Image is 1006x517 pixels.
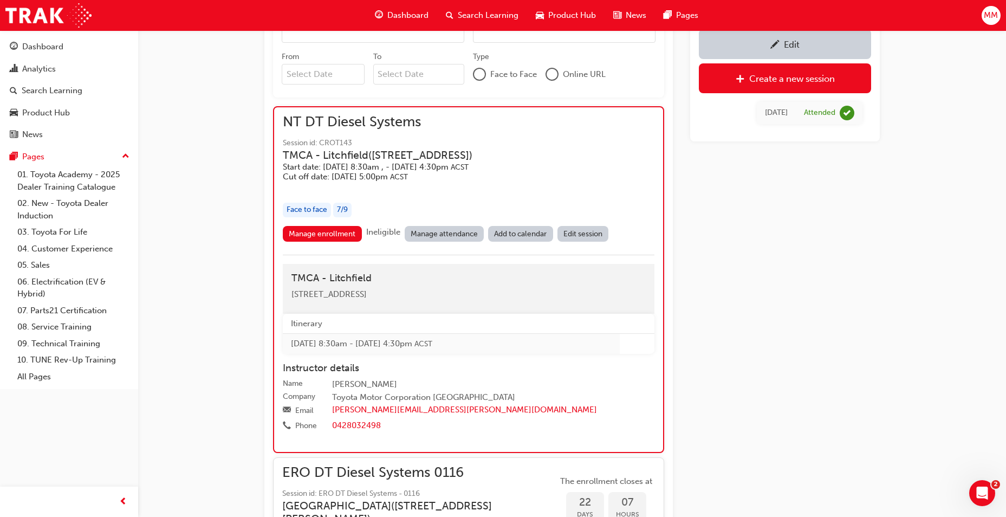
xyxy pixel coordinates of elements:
span: chart-icon [10,64,18,74]
span: search-icon [446,9,453,22]
th: Itinerary [283,314,620,334]
div: Face to face [283,203,331,217]
div: Company [283,391,315,402]
span: Product Hub [548,9,596,22]
div: Thu Jul 29 2010 23:30:00 GMT+0930 (Australian Central Standard Time) [765,107,788,119]
div: 7 / 9 [333,203,352,217]
span: car-icon [10,108,18,118]
a: Edit [699,29,871,59]
button: Pages [4,147,134,167]
a: news-iconNews [605,4,655,27]
span: MM [984,9,998,22]
div: Name [283,378,303,389]
div: Toyota Motor Corporation [GEOGRAPHIC_DATA] [332,391,654,404]
input: From [282,64,365,85]
div: Dashboard [22,41,63,53]
span: pages-icon [10,152,18,162]
div: Pages [22,151,44,163]
div: From [282,51,299,62]
a: Manage attendance [405,226,484,242]
span: Australian Central Standard Time ACST [414,339,432,348]
div: Search Learning [22,85,82,97]
span: The enrollment closes at [557,475,655,488]
span: ERO DT Diesel Systems 0116 [282,467,557,479]
span: learningRecordVerb_ATTEND-icon [840,106,854,120]
span: 07 [608,496,646,509]
a: Add to calendar [488,226,553,242]
span: email-icon [283,406,291,416]
span: pages-icon [664,9,672,22]
a: Product Hub [4,103,134,123]
span: car-icon [536,9,544,22]
input: Title [282,22,464,43]
a: [PERSON_NAME][EMAIL_ADDRESS][PERSON_NAME][DOMAIN_NAME] [332,405,597,415]
a: car-iconProduct Hub [527,4,605,27]
img: Trak [5,3,92,28]
a: 04. Customer Experience [13,241,134,257]
a: Analytics [4,59,134,79]
input: Session Id [473,22,655,43]
a: Edit session [557,226,609,242]
span: Session id: CROT143 [283,137,490,150]
a: News [4,125,134,145]
div: Analytics [22,63,56,75]
span: 22 [566,496,604,509]
a: 01. Toyota Academy - 2025 Dealer Training Catalogue [13,166,134,195]
a: 08. Service Training [13,319,134,335]
span: Dashboard [387,9,429,22]
span: Online URL [563,68,606,81]
span: plus-icon [736,74,745,85]
div: Phone [295,421,317,431]
div: [PERSON_NAME] [332,378,654,391]
button: NT DT Diesel SystemsSession id: CROT143TMCA - Litchfield([STREET_ADDRESS])Start date: [DATE] 8:30... [283,116,654,245]
a: guage-iconDashboard [366,4,437,27]
a: 03. Toyota For Life [13,224,134,241]
a: 0428032498 [332,421,381,430]
span: 2 [991,480,1000,489]
div: News [22,128,43,141]
a: Search Learning [4,81,134,101]
span: NT DT Diesel Systems [283,116,490,128]
span: prev-icon [119,495,127,509]
a: 02. New - Toyota Dealer Induction [13,195,134,224]
a: Create a new session [699,63,871,93]
button: DashboardAnalyticsSearch LearningProduct HubNews [4,35,134,147]
div: Product Hub [22,107,70,119]
span: News [626,9,646,22]
h5: Start date: [DATE] 8:30am , - [DATE] 4:30pm [283,162,472,172]
span: guage-icon [10,42,18,52]
span: Australian Central Standard Time ACST [451,163,469,172]
a: 09. Technical Training [13,335,134,352]
span: news-icon [613,9,621,22]
h5: Cut off date: [DATE] 5:00pm [283,172,472,182]
a: pages-iconPages [655,4,707,27]
a: Manage enrollment [283,226,362,242]
span: news-icon [10,130,18,140]
div: Create a new session [749,73,835,84]
span: Ineligible [366,227,400,237]
div: To [373,51,381,62]
a: 10. TUNE Rev-Up Training [13,352,134,369]
span: Session id: ERO DT Diesel Systems - 0116 [282,488,557,500]
div: Email [295,405,314,416]
input: To [373,64,465,85]
a: 05. Sales [13,257,134,274]
h3: TMCA - Litchfield ( [STREET_ADDRESS] ) [283,149,472,161]
a: Dashboard [4,37,134,57]
span: search-icon [10,86,17,96]
a: search-iconSearch Learning [437,4,527,27]
div: Attended [804,108,835,118]
iframe: Intercom live chat [969,480,995,506]
a: 07. Parts21 Certification [13,302,134,319]
h4: Instructor details [283,363,654,374]
span: pencil-icon [770,40,780,51]
span: Pages [676,9,698,22]
td: [DATE] 8:30am - [DATE] 4:30pm [283,334,620,354]
span: Search Learning [458,9,518,22]
span: Face to Face [490,68,537,81]
span: phone-icon [283,422,291,431]
a: All Pages [13,369,134,385]
span: guage-icon [375,9,383,22]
